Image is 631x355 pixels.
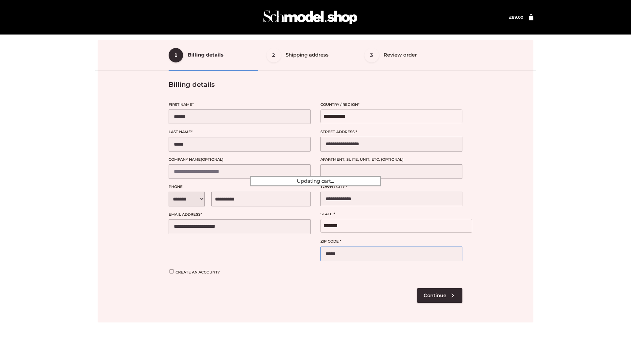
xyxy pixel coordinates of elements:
span: £ [509,15,512,20]
img: Schmodel Admin 964 [261,4,360,30]
div: Updating cart... [250,176,381,186]
a: £89.00 [509,15,523,20]
bdi: 89.00 [509,15,523,20]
